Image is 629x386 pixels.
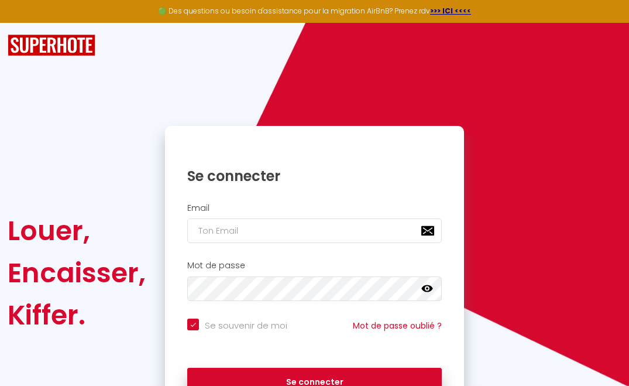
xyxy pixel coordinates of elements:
[187,261,442,271] h2: Mot de passe
[430,6,471,16] a: >>> ICI <<<<
[8,35,95,56] img: SuperHote logo
[187,218,442,243] input: Ton Email
[8,210,146,252] div: Louer,
[8,252,146,294] div: Encaisser,
[187,167,442,185] h1: Se connecter
[353,320,442,332] a: Mot de passe oublié ?
[187,203,442,213] h2: Email
[8,294,146,336] div: Kiffer.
